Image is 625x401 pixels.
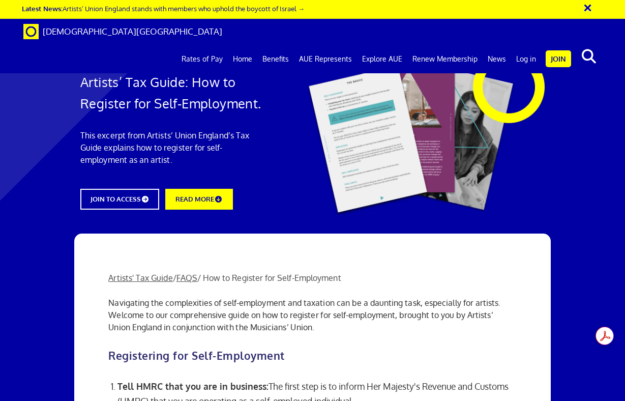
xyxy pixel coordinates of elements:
strong: Latest News: [22,4,63,13]
a: AUE Represents [294,46,357,72]
a: Explore AUE [357,46,407,72]
h2: Registering for Self-Employment [108,350,516,361]
button: search [573,46,604,67]
a: JOIN TO ACCESS [80,189,159,210]
p: This excerpt from Artists’ Union England’s Tax Guide explains how to register for self-employment... [80,129,265,166]
a: FAQS [176,273,197,283]
p: Navigating the complexities of self-employment and taxation can be a daunting task, especially fo... [108,297,516,333]
a: Rates of Pay [176,46,228,72]
a: Join [546,50,571,67]
a: Brand [DEMOGRAPHIC_DATA][GEOGRAPHIC_DATA] [16,19,230,44]
span: / / How to Register for Self-Employment [108,273,341,283]
a: Renew Membership [407,46,483,72]
a: Benefits [257,46,294,72]
a: Latest News:Artists’ Union England stands with members who uphold the boycott of Israel → [22,4,305,13]
b: Tell HMRC that you are in business: [117,381,269,392]
a: READ MORE [165,189,232,210]
a: Home [228,46,257,72]
a: Log in [511,46,541,72]
a: News [483,46,511,72]
a: Artists' Tax Guide [108,273,172,283]
span: [DEMOGRAPHIC_DATA][GEOGRAPHIC_DATA] [43,26,222,37]
h1: Artists’ Tax Guide: How to Register for Self-Employment. [80,71,265,114]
